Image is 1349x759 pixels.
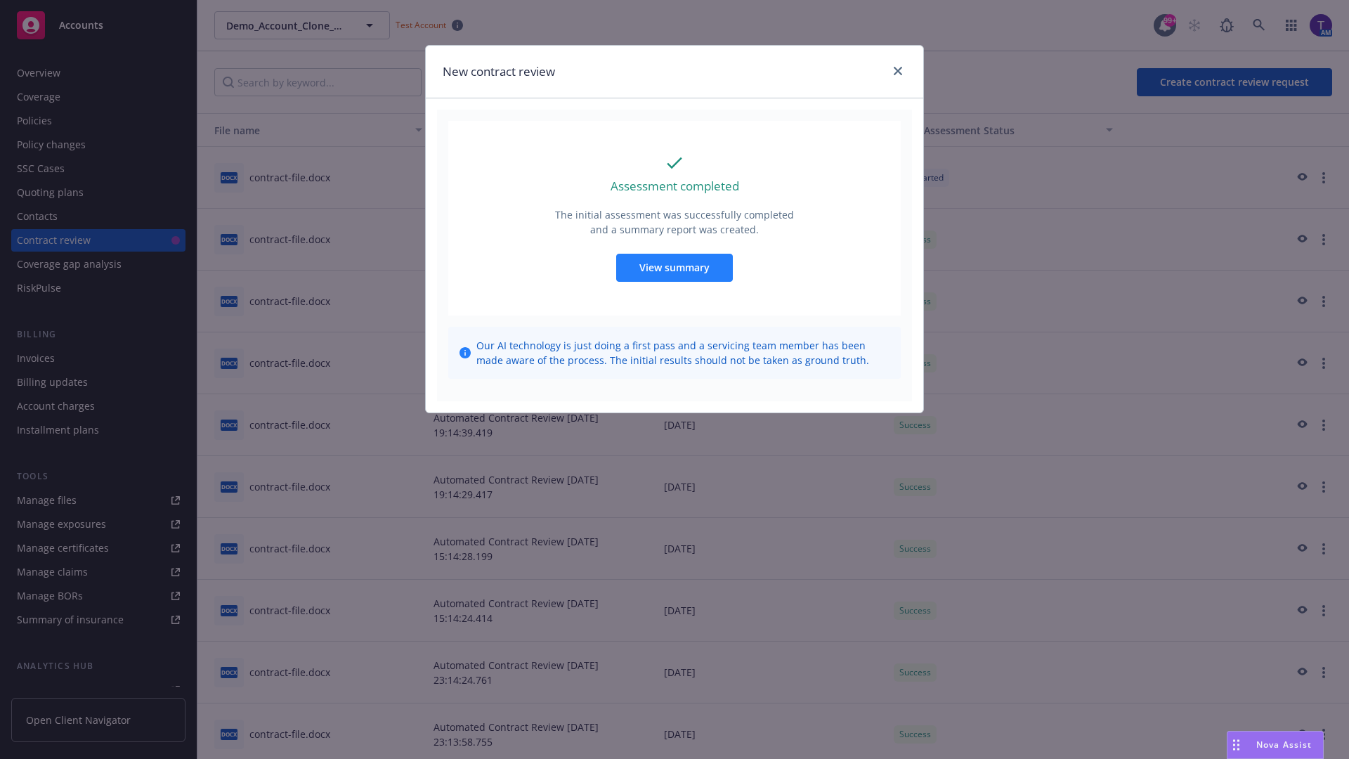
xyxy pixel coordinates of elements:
span: Nova Assist [1256,739,1312,751]
button: Nova Assist [1227,731,1324,759]
button: View summary [616,254,733,282]
div: Drag to move [1227,732,1245,758]
span: View summary [639,261,710,274]
p: The initial assessment was successfully completed and a summary report was created. [554,207,795,237]
h1: New contract review [443,63,555,81]
p: Assessment completed [611,177,739,195]
span: Our AI technology is just doing a first pass and a servicing team member has been made aware of t... [476,338,889,368]
a: close [889,63,906,79]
